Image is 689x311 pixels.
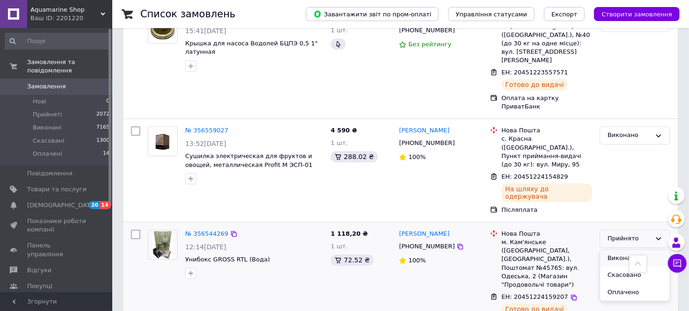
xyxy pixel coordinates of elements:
[331,151,377,162] div: 288.02 ₴
[33,123,62,132] span: Виконані
[408,153,426,160] span: 100%
[185,256,270,263] a: Унибокс GROSS RTL (Вода)
[331,254,373,266] div: 72.52 ₴
[27,241,87,258] span: Панель управління
[501,206,592,214] div: Післяплата
[501,173,568,180] span: ЕН: 20451224154829
[106,97,109,106] span: 0
[585,10,680,17] a: Створити замовлення
[148,230,178,260] a: Фото товару
[456,11,527,18] span: Управління статусами
[185,127,228,134] a: № 356559027
[501,135,592,169] div: с. Красна ([GEOGRAPHIC_DATA].), Пункт приймання-видачі (до 30 кг): вул. Миру, 95
[331,139,348,146] span: 1 шт.
[306,7,439,21] button: Завантажити звіт по пром-оплаті
[103,150,109,158] span: 14
[399,126,450,135] a: [PERSON_NAME]
[152,230,174,259] img: Фото товару
[501,69,568,76] span: ЕН: 20451223557571
[148,126,178,156] a: Фото товару
[551,11,578,18] span: Експорт
[30,6,101,14] span: Aquamarine Shop
[185,40,318,56] a: Крышка для насоса Водолей БЦПЭ 0,5 1" латунная
[544,7,585,21] button: Експорт
[96,123,109,132] span: 7165
[185,243,226,251] span: 12:14[DATE]
[501,183,592,202] div: На шляху до одержувача
[27,82,66,91] span: Замовлення
[331,127,357,134] span: 4 590 ₴
[30,14,112,22] div: Ваш ID: 2201220
[668,254,687,273] button: Чат з покупцем
[100,201,110,209] span: 14
[27,282,52,290] span: Покупці
[501,79,568,90] div: Готово до видачі
[27,217,87,234] span: Показники роботи компанії
[408,257,426,264] span: 100%
[397,240,457,253] div: [PHONE_NUMBER]
[149,14,176,43] img: Фото товару
[27,58,112,75] span: Замовлення та повідомлення
[27,185,87,194] span: Товари та послуги
[27,266,51,275] span: Відгуки
[185,27,226,35] span: 15:41[DATE]
[185,152,312,177] a: Сушилка электрическая для фруктов и овощей, металлическая Profit M ЭСП-01 35л черная,слоновая кость
[27,201,96,210] span: [DEMOGRAPHIC_DATA]
[501,230,592,238] div: Нова Пошта
[33,150,62,158] span: Оплачені
[501,238,592,289] div: м. Кам'янське ([GEOGRAPHIC_DATA], [GEOGRAPHIC_DATA].), Поштомат №45765: вул. Одеська, 2 (Магазин ...
[33,137,65,145] span: Скасовані
[501,126,592,135] div: Нова Пошта
[608,234,651,244] div: Прийнято
[594,7,680,21] button: Створити замовлення
[27,169,73,178] span: Повідомлення
[397,137,457,149] div: [PHONE_NUMBER]
[33,97,46,106] span: Нові
[448,7,535,21] button: Управління статусами
[140,8,235,20] h1: Список замовлень
[185,230,228,237] a: № 356544269
[331,230,368,237] span: 1 118,20 ₴
[600,284,670,301] li: Оплачено
[5,33,110,50] input: Пошук
[331,243,348,250] span: 1 шт.
[399,230,450,239] a: [PERSON_NAME]
[148,132,177,151] img: Фото товару
[185,140,226,147] span: 13:52[DATE]
[600,250,670,267] li: Виконано
[608,130,651,140] div: Виконано
[33,110,62,119] span: Прийняті
[96,110,109,119] span: 2072
[600,267,670,284] li: Скасовано
[148,14,178,43] a: Фото товару
[89,201,100,209] span: 20
[313,10,431,18] span: Завантажити звіт по пром-оплаті
[96,137,109,145] span: 1300
[501,293,568,300] span: ЕН: 20451224159207
[602,11,672,18] span: Створити замовлення
[501,94,592,111] div: Оплата на картку ПриватБанк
